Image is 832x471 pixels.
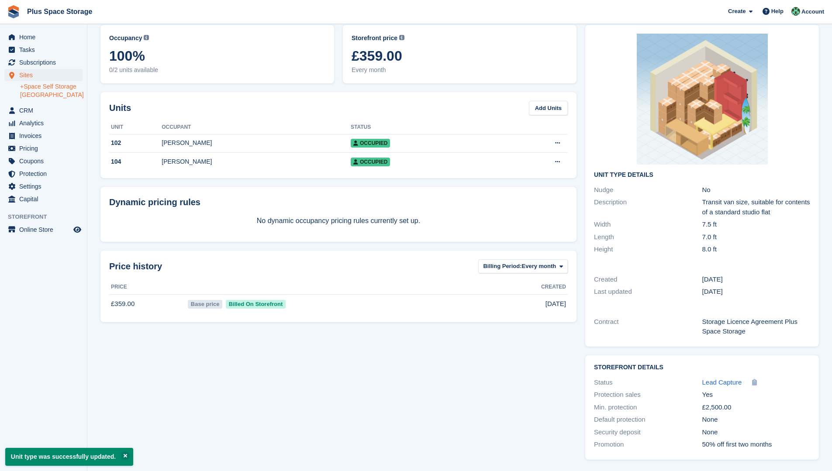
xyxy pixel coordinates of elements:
div: Height [594,244,702,254]
div: 7.0 ft [702,232,810,242]
div: Yes [702,390,810,400]
a: Lead Capture [702,378,742,388]
div: Status [594,378,702,388]
img: icon-info-grey-7440780725fd019a000dd9b08b2336e03edf1995a4989e88bcd33f0948082b44.svg [144,35,149,40]
img: stora-icon-8386f47178a22dfd0bd8f6a31ec36ba5ce8667c1dd55bd0f319d3a0aa187defe.svg [7,5,20,18]
span: [DATE] [545,299,566,309]
span: Home [19,31,72,43]
span: Every month [522,262,556,271]
a: menu [4,193,83,205]
div: £2,500.00 [702,402,810,413]
div: Default protection [594,415,702,425]
div: 50% off first two months [702,440,810,450]
span: Sites [19,69,72,81]
button: Billing Period: Every month [478,259,568,274]
div: [DATE] [702,287,810,297]
span: Every month [352,65,568,75]
div: Width [594,220,702,230]
div: Promotion [594,440,702,450]
a: menu [4,168,83,180]
th: Unit [109,120,162,134]
span: Storefront [8,213,87,221]
span: Occupied [351,158,390,166]
a: Add Units [529,101,568,115]
div: Dynamic pricing rules [109,196,568,209]
td: £359.00 [109,294,186,313]
a: +Space Self Storage [GEOGRAPHIC_DATA] [20,83,83,99]
div: 7.5 ft [702,220,810,230]
a: menu [4,56,83,69]
span: Base price [188,300,222,309]
p: Unit type was successfully updated. [5,448,133,466]
span: Pricing [19,142,72,155]
p: No dynamic occupancy pricing rules currently set up. [109,216,568,226]
a: menu [4,142,83,155]
div: Last updated [594,287,702,297]
div: Contract [594,317,702,337]
a: menu [4,180,83,193]
div: Description [594,197,702,217]
div: Storage Licence Agreement Plus Space Storage [702,317,810,337]
div: Security deposit [594,427,702,437]
a: menu [4,31,83,43]
th: Price [109,280,186,294]
div: [PERSON_NAME] [162,157,351,166]
span: Capital [19,193,72,205]
a: menu [4,117,83,129]
a: Preview store [72,224,83,235]
div: No [702,185,810,195]
div: Nudge [594,185,702,195]
span: Occupancy [109,34,142,43]
th: Occupant [162,120,351,134]
img: Karolis Stasinskas [791,7,800,16]
span: Storefront price [352,34,397,43]
span: Help [771,7,784,16]
span: Billing Period: [483,262,521,271]
div: 8.0 ft [702,244,810,254]
span: 100% [109,48,325,64]
div: 102 [109,138,162,148]
span: Price history [109,260,162,273]
h2: Storefront Details [594,364,810,371]
a: menu [4,104,83,117]
h2: Unit Type details [594,172,810,179]
img: icon-info-grey-7440780725fd019a000dd9b08b2336e03edf1995a4989e88bcd33f0948082b44.svg [399,35,404,40]
a: menu [4,44,83,56]
div: [DATE] [702,275,810,285]
div: Transit van size, suitable for contents of a standard studio flat [702,197,810,217]
div: 104 [109,157,162,166]
span: Create [728,7,746,16]
div: Protection sales [594,390,702,400]
div: None [702,415,810,425]
span: Billed On Storefront [226,300,286,309]
th: Status [351,120,499,134]
a: Plus Space Storage [24,4,96,19]
a: menu [4,130,83,142]
span: Settings [19,180,72,193]
a: menu [4,223,83,236]
img: 102.png [637,34,768,165]
span: Tasks [19,44,72,56]
span: 0/2 units available [109,65,325,75]
div: Created [594,275,702,285]
span: CRM [19,104,72,117]
span: Subscriptions [19,56,72,69]
div: [PERSON_NAME] [162,138,351,148]
div: None [702,427,810,437]
a: menu [4,69,83,81]
span: Occupied [351,139,390,148]
span: Analytics [19,117,72,129]
span: Online Store [19,223,72,236]
span: Coupons [19,155,72,167]
a: menu [4,155,83,167]
h2: Units [109,101,131,114]
div: Min. protection [594,402,702,413]
span: Created [541,283,566,291]
span: Invoices [19,130,72,142]
span: Account [801,7,824,16]
span: Lead Capture [702,378,742,386]
span: Protection [19,168,72,180]
div: Length [594,232,702,242]
span: £359.00 [352,48,568,64]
